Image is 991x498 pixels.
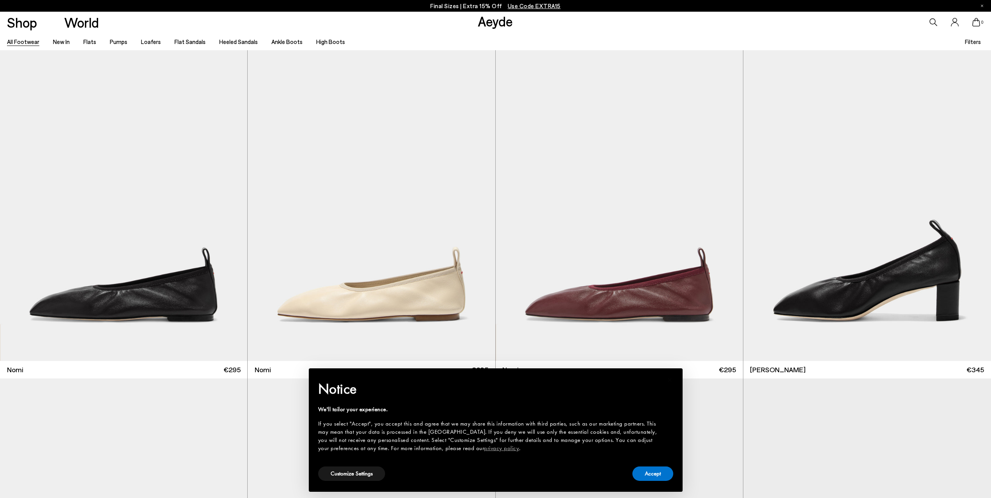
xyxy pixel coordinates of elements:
a: High Boots [316,38,345,45]
a: New In [53,38,70,45]
span: Nomi [7,365,23,375]
img: Nomi Ruched Flats [496,50,743,361]
img: Nomi Ruched Flats [248,50,495,361]
a: privacy policy [484,444,519,452]
a: Heeled Sandals [219,38,258,45]
a: Aeyde [478,13,513,29]
span: [PERSON_NAME] [750,365,806,375]
a: Flats [83,38,96,45]
a: Pumps [110,38,127,45]
span: Nomi [255,365,271,375]
span: €295 [719,365,736,375]
img: Narissa Ruched Pumps [743,50,991,361]
div: If you select "Accept", you accept this and agree that we may share this information with third p... [318,420,661,452]
a: [PERSON_NAME] €345 [743,361,991,378]
a: Nomi €295 [248,361,495,378]
span: €295 [224,365,241,375]
a: Loafers [141,38,161,45]
a: Shop [7,16,37,29]
span: Filters [965,38,981,45]
button: Customize Settings [318,466,385,481]
span: €345 [966,365,984,375]
div: We'll tailor your experience. [318,405,661,414]
a: 0 [972,18,980,26]
a: Nomi €295 [496,361,743,378]
span: 0 [980,20,984,25]
span: × [667,374,672,386]
button: Close this notice [661,371,679,389]
h2: Notice [318,379,661,399]
a: Flat Sandals [174,38,206,45]
a: Ankle Boots [271,38,303,45]
a: World [64,16,99,29]
p: Final Sizes | Extra 15% Off [430,1,561,11]
a: All Footwear [7,38,39,45]
button: Accept [632,466,673,481]
span: Navigate to /collections/ss25-final-sizes [508,2,561,9]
